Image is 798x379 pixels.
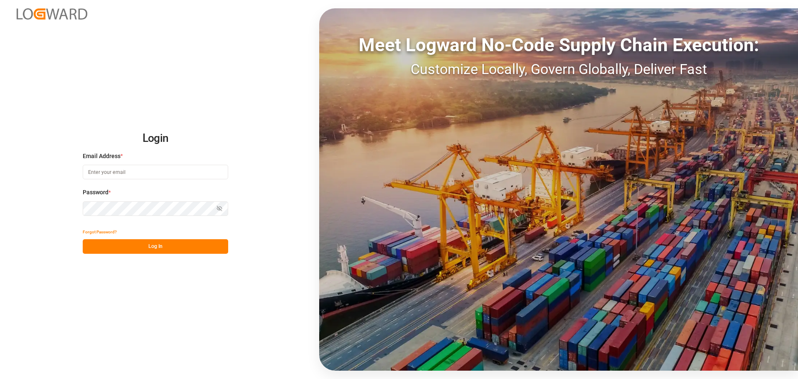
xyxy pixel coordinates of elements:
[17,8,87,20] img: Logward_new_orange.png
[83,239,228,254] button: Log In
[83,125,228,152] h2: Login
[319,31,798,59] div: Meet Logward No-Code Supply Chain Execution:
[83,165,228,179] input: Enter your email
[83,225,117,239] button: Forgot Password?
[319,59,798,80] div: Customize Locally, Govern Globally, Deliver Fast
[83,188,108,197] span: Password
[83,152,121,161] span: Email Address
